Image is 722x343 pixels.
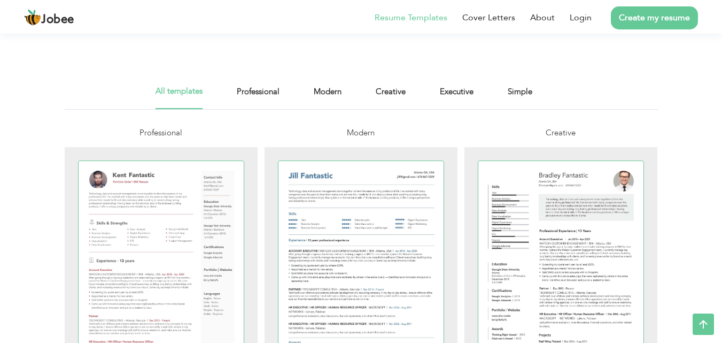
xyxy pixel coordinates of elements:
a: About [530,11,555,24]
span: Professional [139,127,182,138]
span: Jobee [41,14,74,26]
a: Modern [314,85,341,109]
a: Resume Templates [375,11,447,24]
a: Simple [508,85,532,109]
a: Jobee [24,9,74,26]
a: Cover Letters [462,11,515,24]
a: Executive [440,85,473,109]
img: jobee.io [24,9,41,26]
a: Login [570,11,592,24]
a: Professional [237,85,280,109]
span: Creative [546,127,576,138]
a: Create my resume [611,6,698,29]
a: Creative [376,85,406,109]
a: All templates [156,85,203,109]
span: Modern [347,127,375,138]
